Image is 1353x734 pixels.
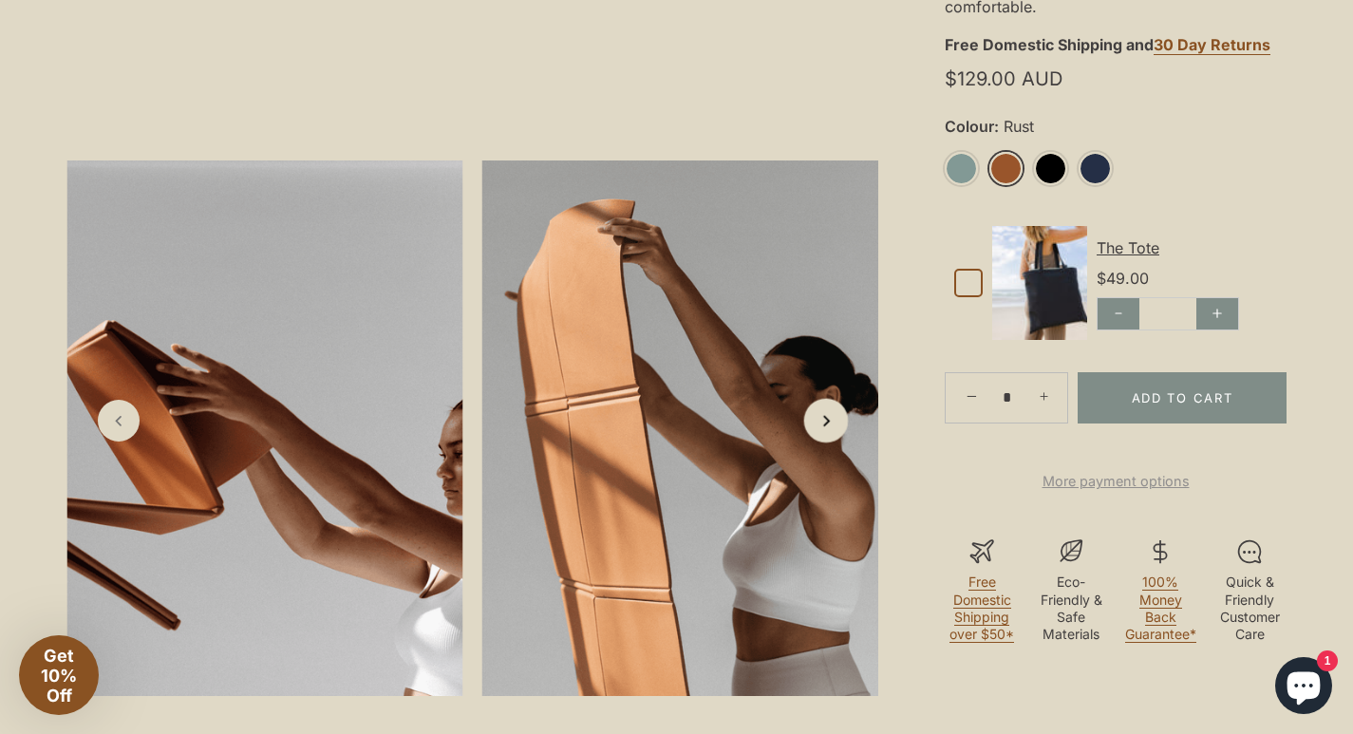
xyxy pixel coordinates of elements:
[945,35,1154,54] strong: Free Domestic Shipping and
[989,152,1023,185] a: Rust
[949,375,990,417] a: −
[1078,372,1287,423] button: Add to Cart
[98,400,140,442] a: Previous slide
[991,371,1022,424] input: Quantity
[1125,574,1196,643] a: 100% Money Back Guarantee*
[992,226,1087,340] img: Default Title
[1097,269,1149,288] span: $49.00
[945,470,1287,493] a: More payment options
[1034,152,1067,185] a: Black
[1097,236,1277,259] div: The Tote
[482,160,879,696] img: rust
[999,118,1034,136] span: Rust
[949,574,1014,643] a: Free Domestic Shipping over $50*
[804,399,849,443] a: Next slide
[19,635,99,715] div: Get 10% Off
[945,152,978,185] a: Sage
[1034,574,1108,643] p: Eco-Friendly & Safe Materials
[1269,657,1338,719] inbox-online-store-chat: Shopify online store chat
[41,646,77,706] span: Get 10% Off
[1154,35,1270,54] strong: 30 Day Returns
[1025,376,1067,418] a: +
[1212,574,1287,643] p: Quick & Friendly Customer Care
[1079,152,1112,185] a: Midnight
[945,71,1062,86] span: $129.00 AUD
[66,160,463,696] img: rust
[1154,35,1270,55] a: 30 Day Returns
[945,118,1287,136] label: Colour:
